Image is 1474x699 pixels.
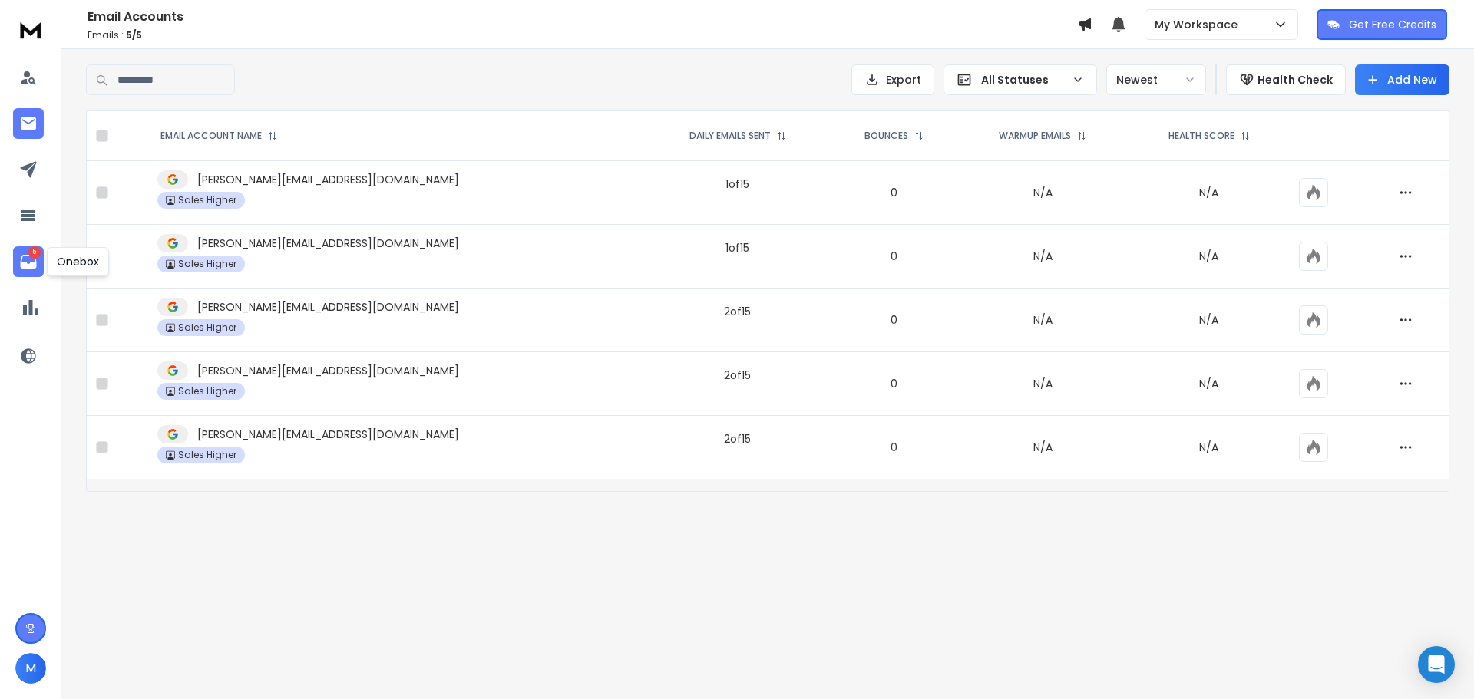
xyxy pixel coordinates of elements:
[28,246,41,259] p: 5
[126,28,142,41] span: 5 / 5
[178,321,236,334] p: Sales Higher
[1317,9,1447,40] button: Get Free Credits
[839,376,948,391] p: 0
[864,130,908,142] p: BOUNCES
[981,72,1066,87] p: All Statuses
[1155,17,1244,32] p: My Workspace
[724,431,751,447] div: 2 of 15
[197,427,459,442] p: [PERSON_NAME][EMAIL_ADDRESS][DOMAIN_NAME]
[197,299,459,315] p: [PERSON_NAME][EMAIL_ADDRESS][DOMAIN_NAME]
[851,64,934,95] button: Export
[839,312,948,328] p: 0
[1106,64,1206,95] button: Newest
[957,289,1128,352] td: N/A
[957,225,1128,289] td: N/A
[1355,64,1449,95] button: Add New
[197,236,459,251] p: [PERSON_NAME][EMAIL_ADDRESS][DOMAIN_NAME]
[724,304,751,319] div: 2 of 15
[999,130,1071,142] p: WARMUP EMAILS
[178,385,236,397] p: Sales Higher
[1258,72,1333,87] p: Health Check
[724,368,751,383] div: 2 of 15
[1349,17,1436,32] p: Get Free Credits
[178,449,236,461] p: Sales Higher
[1138,185,1281,200] p: N/A
[1418,646,1455,683] div: Open Intercom Messenger
[1226,64,1346,95] button: Health Check
[47,247,109,276] div: Onebox
[1138,376,1281,391] p: N/A
[957,161,1128,225] td: N/A
[839,440,948,455] p: 0
[689,130,771,142] p: DAILY EMAILS SENT
[1168,130,1234,142] p: HEALTH SCORE
[957,416,1128,480] td: N/A
[13,246,44,277] a: 5
[1138,312,1281,328] p: N/A
[725,240,749,256] div: 1 of 15
[160,130,277,142] div: EMAIL ACCOUNT NAME
[15,15,46,44] img: logo
[15,653,46,684] button: M
[88,8,1077,26] h1: Email Accounts
[839,249,948,264] p: 0
[197,172,459,187] p: [PERSON_NAME][EMAIL_ADDRESS][DOMAIN_NAME]
[839,185,948,200] p: 0
[725,176,749,192] div: 1 of 15
[178,194,236,206] p: Sales Higher
[178,258,236,270] p: Sales Higher
[197,363,459,378] p: [PERSON_NAME][EMAIL_ADDRESS][DOMAIN_NAME]
[1138,249,1281,264] p: N/A
[1138,440,1281,455] p: N/A
[957,352,1128,416] td: N/A
[88,29,1077,41] p: Emails :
